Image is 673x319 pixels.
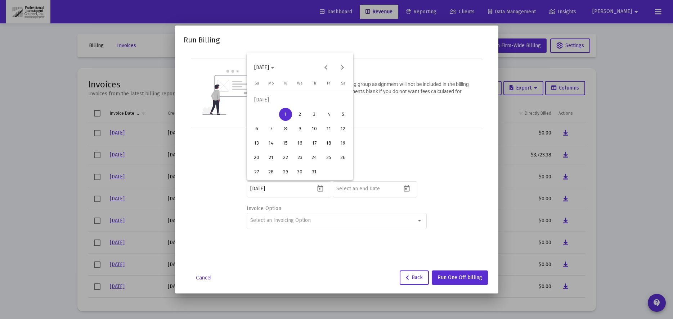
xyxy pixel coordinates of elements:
div: 17 [308,137,321,150]
div: 9 [293,122,306,135]
div: 26 [337,151,350,164]
div: 11 [322,122,335,135]
button: Next month [335,60,349,75]
div: 25 [322,151,335,164]
div: 14 [265,137,278,150]
div: 8 [279,122,292,135]
button: 2025-07-16 [293,136,307,150]
div: 21 [265,151,278,164]
div: 20 [250,151,263,164]
div: 19 [337,137,350,150]
span: Mo [268,81,274,86]
div: 13 [250,137,263,150]
button: 2025-07-18 [322,136,336,150]
button: 2025-07-17 [307,136,322,150]
button: 2025-07-02 [293,107,307,122]
div: 4 [322,108,335,121]
div: 18 [322,137,335,150]
div: 29 [279,165,292,178]
div: 28 [265,165,278,178]
button: 2025-07-23 [293,150,307,165]
button: 2025-07-03 [307,107,322,122]
div: 10 [308,122,321,135]
button: 2025-07-08 [278,122,293,136]
button: 2025-07-15 [278,136,293,150]
button: 2025-07-05 [336,107,350,122]
button: 2025-07-29 [278,165,293,179]
div: 16 [293,137,306,150]
button: 2025-07-20 [250,150,264,165]
span: Fr [327,81,330,86]
div: 3 [308,108,321,121]
div: 27 [250,165,263,178]
button: 2025-07-11 [322,122,336,136]
button: 2025-07-26 [336,150,350,165]
button: 2025-07-30 [293,165,307,179]
span: Tu [283,81,287,86]
div: 23 [293,151,306,164]
button: 2025-07-01 [278,107,293,122]
div: 31 [308,165,321,178]
button: 2025-07-25 [322,150,336,165]
div: 2 [293,108,306,121]
span: Th [312,81,316,86]
button: 2025-07-10 [307,122,322,136]
div: 6 [250,122,263,135]
div: 1 [279,108,292,121]
button: 2025-07-06 [250,122,264,136]
button: 2025-07-22 [278,150,293,165]
button: 2025-07-07 [264,122,278,136]
button: 2025-07-14 [264,136,278,150]
div: 30 [293,165,306,178]
button: Previous month [319,60,333,75]
span: [DATE] [254,64,269,70]
button: 2025-07-13 [250,136,264,150]
span: Su [255,81,259,86]
div: 12 [337,122,350,135]
button: 2025-07-28 [264,165,278,179]
button: 2025-07-24 [307,150,322,165]
div: 24 [308,151,321,164]
button: 2025-07-27 [250,165,264,179]
button: 2025-07-21 [264,150,278,165]
div: 5 [337,108,350,121]
button: 2025-07-09 [293,122,307,136]
span: We [297,81,303,86]
button: 2025-07-12 [336,122,350,136]
td: [DATE] [250,93,350,107]
span: Sa [341,81,345,86]
button: 2025-07-19 [336,136,350,150]
button: 2025-07-04 [322,107,336,122]
div: 7 [265,122,278,135]
div: 22 [279,151,292,164]
div: 15 [279,137,292,150]
button: Choose month and year [248,60,280,75]
button: 2025-07-31 [307,165,322,179]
